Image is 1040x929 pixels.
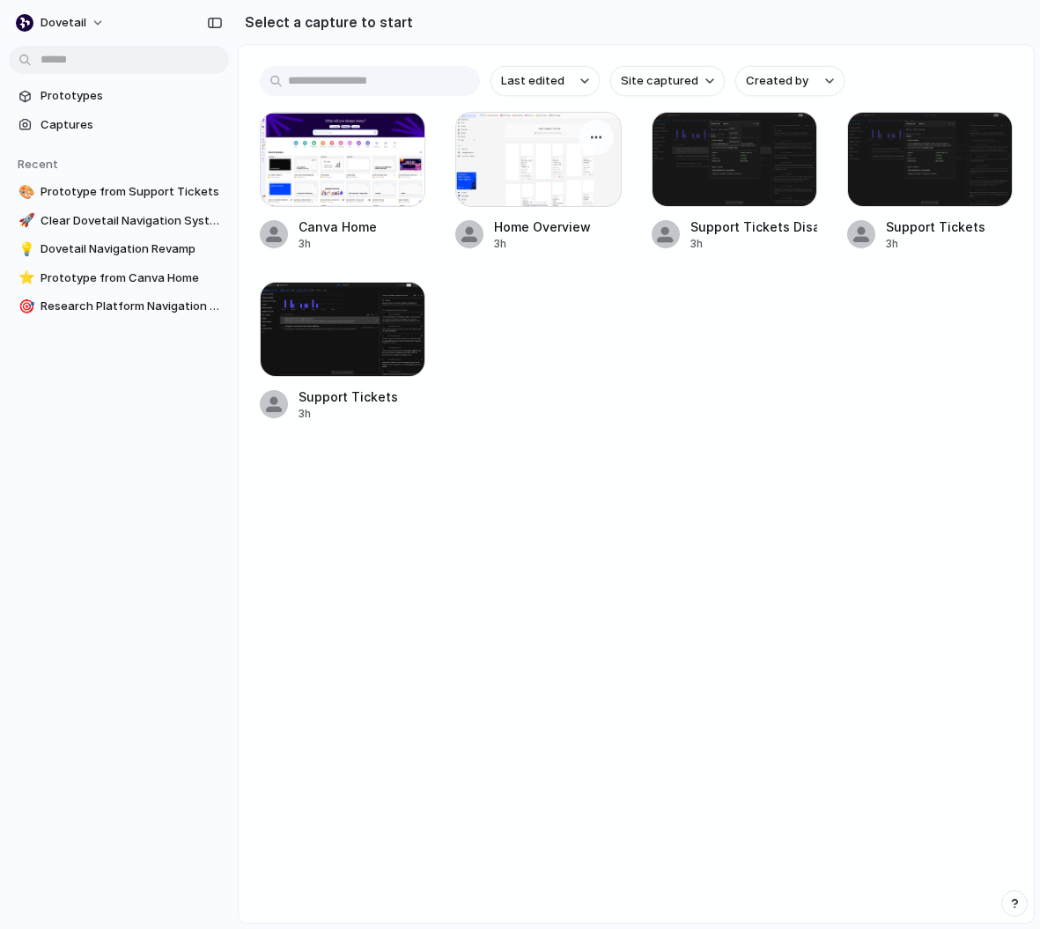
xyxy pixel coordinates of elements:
div: Home Overview [494,218,591,236]
span: Captures [41,116,222,134]
button: ⭐ [16,269,33,287]
span: Prototype from Support Tickets [41,183,222,201]
button: 💡 [16,240,33,258]
div: Support Tickets Disambiguation [690,218,817,236]
div: 🚀 [18,210,31,231]
a: Captures [9,112,229,138]
div: 3h [494,236,591,252]
button: 🚀 [16,212,33,230]
span: Research Platform Navigation Enhancement [41,298,222,315]
span: Recent [18,157,58,171]
button: Created by [735,66,845,96]
span: dovetail [41,14,86,32]
span: Prototypes [41,87,222,105]
button: 🎯 [16,298,33,315]
div: 3h [690,236,817,252]
div: 🎨 [18,182,31,203]
a: ⭐Prototype from Canva Home [9,265,229,291]
span: Clear Dovetail Navigation System [41,212,222,230]
h2: Select a capture to start [238,11,413,33]
a: 💡Dovetail Navigation Revamp [9,236,229,262]
button: Last edited [490,66,600,96]
span: Prototype from Canva Home [41,269,222,287]
div: Support Tickets [299,387,398,406]
div: Support Tickets [886,218,985,236]
a: Prototypes [9,83,229,109]
a: 🎨Prototype from Support Tickets [9,179,229,205]
div: 3h [886,236,985,252]
a: 🎯Research Platform Navigation Enhancement [9,293,229,320]
div: ⭐ [18,268,31,288]
div: 🎯 [18,297,31,317]
span: Site captured [621,72,698,90]
div: 💡 [18,240,31,260]
span: Last edited [501,72,564,90]
button: 🎨 [16,183,33,201]
button: Site captured [610,66,725,96]
div: Canva Home [299,218,377,236]
button: dovetail [9,9,114,37]
a: 🚀Clear Dovetail Navigation System [9,208,229,234]
span: Dovetail Navigation Revamp [41,240,222,258]
span: Created by [746,72,808,90]
div: 3h [299,406,398,422]
div: 3h [299,236,377,252]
